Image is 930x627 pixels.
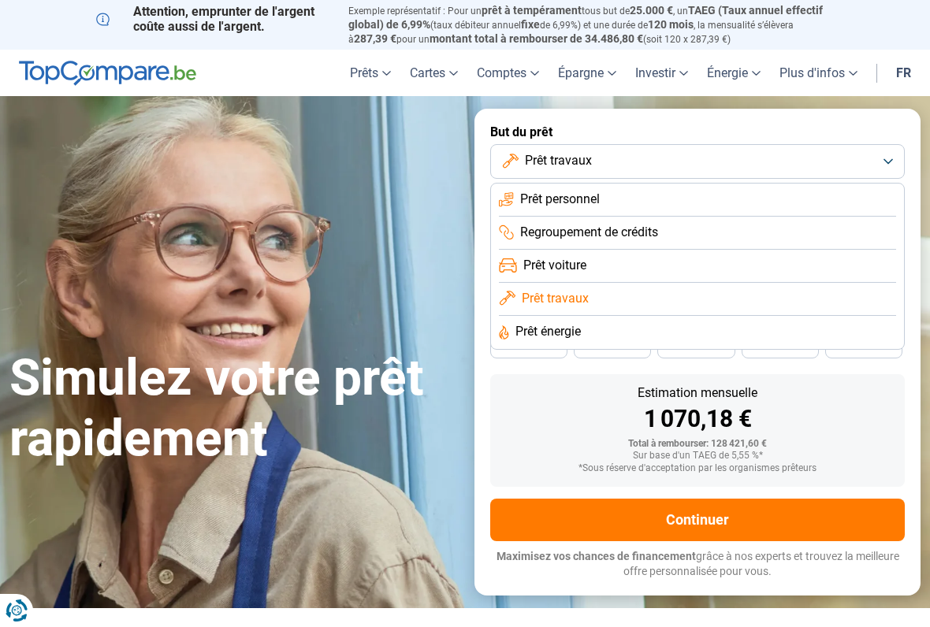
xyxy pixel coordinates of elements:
a: Investir [626,50,697,96]
span: 287,39 € [354,32,396,45]
button: Prêt travaux [490,144,905,179]
div: Estimation mensuelle [503,387,892,399]
span: Prêt voiture [523,257,586,274]
a: Plus d'infos [770,50,867,96]
a: Prêts [340,50,400,96]
label: But du prêt [490,124,905,139]
span: fixe [521,18,540,31]
span: 24 mois [846,342,881,351]
a: fr [887,50,921,96]
img: TopCompare [19,61,196,86]
p: Attention, emprunter de l'argent coûte aussi de l'argent. [96,4,329,34]
span: prêt à tempérament [482,4,582,17]
div: Sur base d'un TAEG de 5,55 %* [503,451,892,462]
span: montant total à rembourser de 34.486,80 € [430,32,643,45]
div: *Sous réserve d'acceptation par les organismes prêteurs [503,463,892,474]
div: Total à rembourser: 128 421,60 € [503,439,892,450]
span: Prêt énergie [515,323,581,340]
p: grâce à nos experts et trouvez la meilleure offre personnalisée pour vous. [490,549,905,580]
span: 25.000 € [630,4,673,17]
span: 48 mois [511,342,546,351]
span: Prêt travaux [525,152,592,169]
span: 30 mois [763,342,798,351]
button: Continuer [490,499,905,541]
h1: Simulez votre prêt rapidement [9,348,456,469]
span: TAEG (Taux annuel effectif global) de 6,99% [348,4,823,31]
a: Comptes [467,50,549,96]
span: Prêt personnel [520,191,600,208]
span: 42 mois [595,342,630,351]
span: Regroupement de crédits [520,224,658,241]
span: Prêt travaux [522,290,589,307]
a: Épargne [549,50,626,96]
p: Exemple représentatif : Pour un tous but de , un (taux débiteur annuel de 6,99%) et une durée de ... [348,4,834,46]
span: 120 mois [648,18,694,31]
a: Énergie [697,50,770,96]
a: Cartes [400,50,467,96]
div: 1 070,18 € [503,407,892,431]
span: Maximisez vos chances de financement [497,550,696,562]
span: 36 mois [679,342,713,351]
